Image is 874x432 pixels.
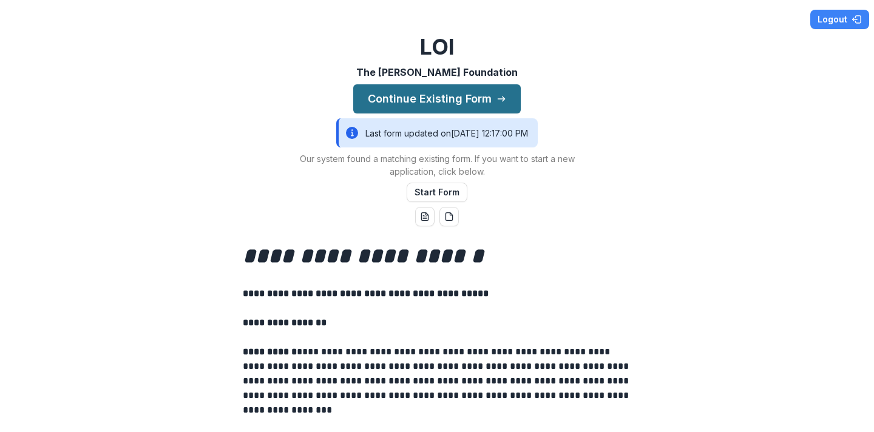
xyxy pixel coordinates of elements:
[285,152,589,178] p: Our system found a matching existing form. If you want to start a new application, click below.
[407,183,467,202] button: Start Form
[353,84,521,113] button: Continue Existing Form
[356,65,518,79] p: The [PERSON_NAME] Foundation
[415,207,435,226] button: word-download
[420,34,455,60] h2: LOI
[439,207,459,226] button: pdf-download
[336,118,538,147] div: Last form updated on [DATE] 12:17:00 PM
[810,10,869,29] button: Logout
